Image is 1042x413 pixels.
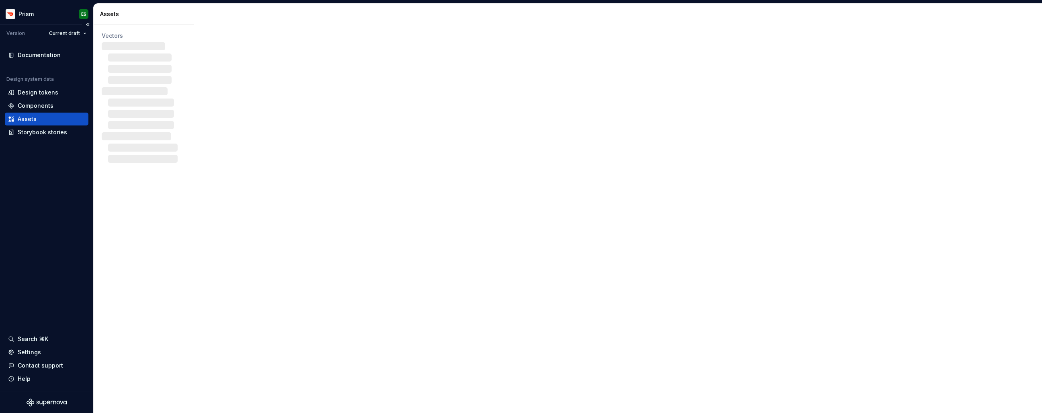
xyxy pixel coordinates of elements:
div: Design tokens [18,88,58,97]
svg: Supernova Logo [27,399,67,407]
div: ES [81,11,86,17]
div: Design system data [6,76,54,82]
div: Version [6,30,25,37]
div: Settings [18,348,41,356]
a: Storybook stories [5,126,88,139]
div: Storybook stories [18,128,67,136]
div: Help [18,375,31,383]
a: Documentation [5,49,88,62]
a: Components [5,99,88,112]
div: Contact support [18,362,63,370]
button: PrismES [2,5,92,23]
a: Design tokens [5,86,88,99]
button: Current draft [45,28,90,39]
a: Settings [5,346,88,359]
span: Current draft [49,30,80,37]
a: Assets [5,113,88,125]
div: Prism [18,10,34,18]
div: Documentation [18,51,61,59]
div: Components [18,102,53,110]
button: Collapse sidebar [82,19,93,30]
div: Assets [100,10,190,18]
div: Search ⌘K [18,335,48,343]
button: Help [5,372,88,385]
div: Vectors [102,32,186,40]
div: Assets [18,115,37,123]
button: Search ⌘K [5,333,88,345]
button: Contact support [5,359,88,372]
img: bd52d190-91a7-4889-9e90-eccda45865b1.png [6,9,15,19]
